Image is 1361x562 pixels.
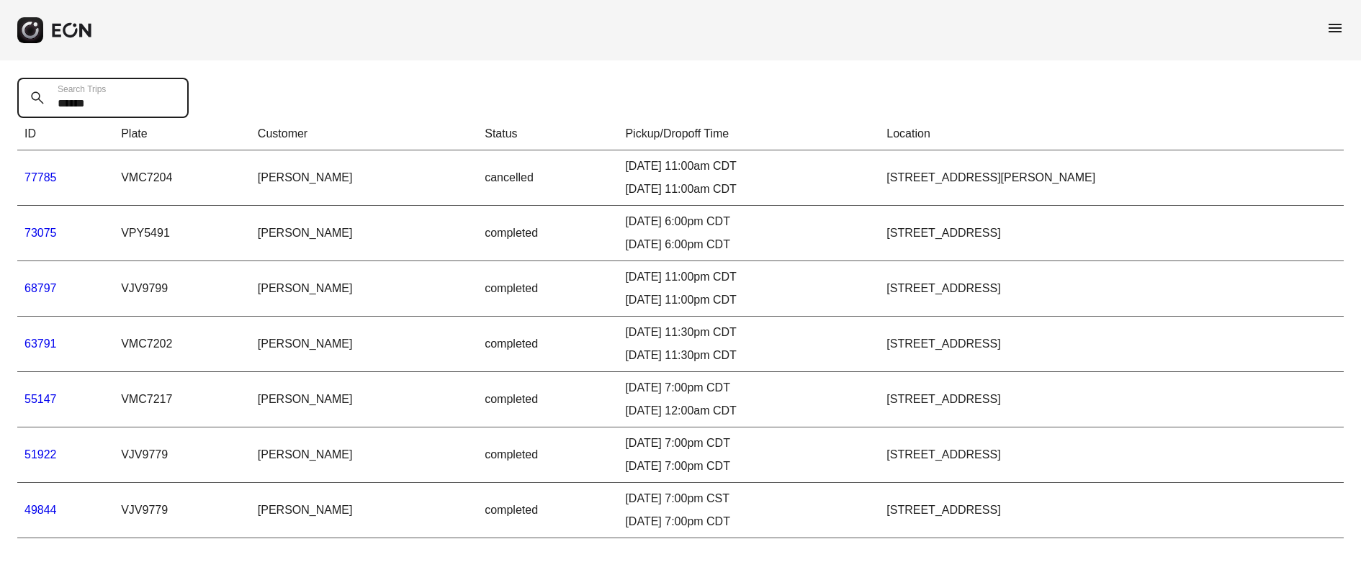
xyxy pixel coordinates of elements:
div: [DATE] 12:00am CDT [625,402,872,420]
a: 77785 [24,171,57,183]
td: [PERSON_NAME] [251,427,477,483]
th: Plate [114,118,251,150]
td: VMC7202 [114,317,251,372]
td: VJV9799 [114,261,251,317]
a: 63791 [24,337,57,350]
th: Customer [251,118,477,150]
div: [DATE] 11:00pm CDT [625,291,872,309]
div: [DATE] 6:00pm CDT [625,236,872,253]
th: Pickup/Dropoff Time [618,118,879,150]
div: [DATE] 7:00pm CDT [625,435,872,452]
div: [DATE] 6:00pm CDT [625,213,872,230]
label: Search Trips [58,83,106,95]
div: [DATE] 7:00pm CDT [625,458,872,475]
td: [STREET_ADDRESS] [879,483,1344,538]
td: completed [477,317,618,372]
td: [STREET_ADDRESS] [879,317,1344,372]
td: [STREET_ADDRESS] [879,372,1344,427]
div: [DATE] 11:00am CDT [625,158,872,175]
td: VJV9779 [114,427,251,483]
td: completed [477,427,618,483]
a: 49844 [24,504,57,516]
td: [PERSON_NAME] [251,372,477,427]
td: completed [477,261,618,317]
span: menu [1326,19,1344,37]
td: [PERSON_NAME] [251,483,477,538]
td: [PERSON_NAME] [251,317,477,372]
td: completed [477,483,618,538]
td: [STREET_ADDRESS] [879,261,1344,317]
div: [DATE] 11:30pm CDT [625,324,872,341]
th: Location [879,118,1344,150]
td: VJV9779 [114,483,251,538]
td: VPY5491 [114,206,251,261]
a: 73075 [24,227,57,239]
a: 55147 [24,393,57,405]
div: [DATE] 11:00pm CDT [625,268,872,286]
a: 68797 [24,282,57,294]
td: VMC7204 [114,150,251,206]
td: [PERSON_NAME] [251,261,477,317]
td: completed [477,206,618,261]
div: [DATE] 7:00pm CST [625,490,872,507]
td: completed [477,372,618,427]
td: [STREET_ADDRESS] [879,206,1344,261]
div: [DATE] 11:30pm CDT [625,347,872,364]
td: VMC7217 [114,372,251,427]
td: cancelled [477,150,618,206]
div: [DATE] 7:00pm CDT [625,379,872,396]
th: Status [477,118,618,150]
th: ID [17,118,114,150]
td: [STREET_ADDRESS] [879,427,1344,483]
td: [PERSON_NAME] [251,150,477,206]
div: [DATE] 7:00pm CDT [625,513,872,530]
a: 51922 [24,448,57,461]
td: [STREET_ADDRESS][PERSON_NAME] [879,150,1344,206]
td: [PERSON_NAME] [251,206,477,261]
div: [DATE] 11:00am CDT [625,181,872,198]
